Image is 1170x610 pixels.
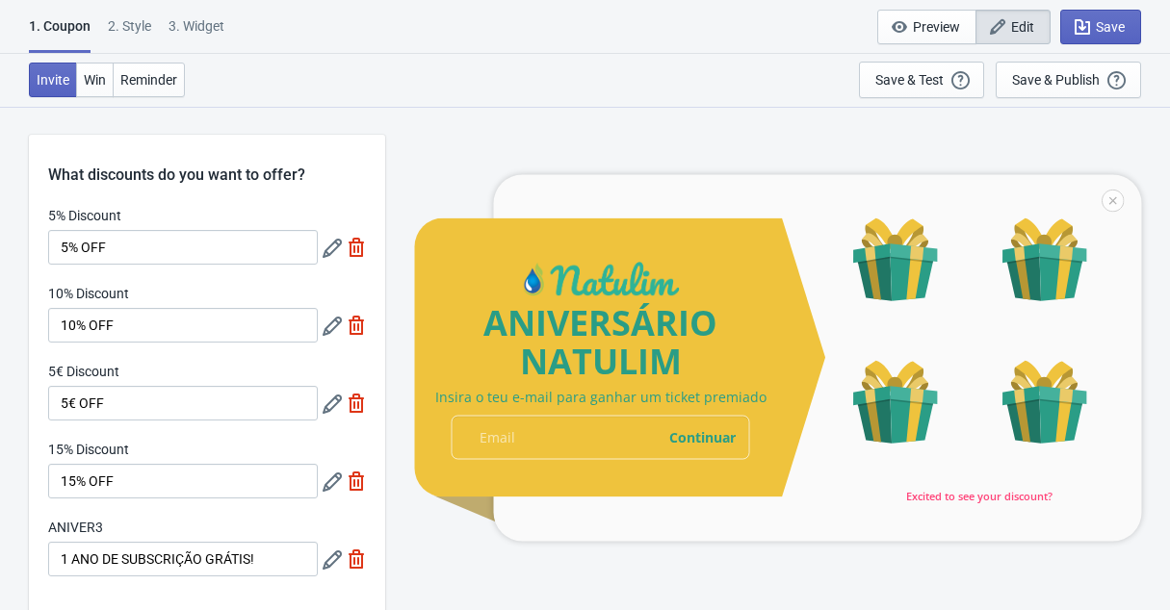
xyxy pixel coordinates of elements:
span: Preview [913,19,960,35]
div: 3. Widget [169,16,224,50]
button: Save & Publish [996,62,1141,98]
button: Preview [877,10,976,44]
label: 15% Discount [48,440,129,459]
span: Invite [37,72,69,88]
label: 10% Discount [48,284,129,303]
div: Save & Publish [1012,72,1100,88]
label: ANIVER3 [48,518,103,537]
div: 1. Coupon [29,16,91,53]
div: 2 . Style [108,16,151,50]
button: Reminder [113,63,185,97]
div: Save & Test [875,72,944,88]
span: Save [1096,19,1125,35]
button: Edit [975,10,1051,44]
span: Win [84,72,106,88]
img: delete.svg [347,316,366,335]
img: delete.svg [347,238,366,257]
button: Save & Test [859,62,984,98]
span: Edit [1011,19,1034,35]
img: delete.svg [347,471,366,491]
img: delete.svg [347,549,366,569]
div: What discounts do you want to offer? [29,135,385,187]
img: delete.svg [347,394,366,413]
button: Save [1060,10,1141,44]
button: Invite [29,63,77,97]
label: 5% Discount [48,206,121,225]
label: 5€ Discount [48,362,119,381]
span: Reminder [120,72,177,88]
button: Win [76,63,114,97]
